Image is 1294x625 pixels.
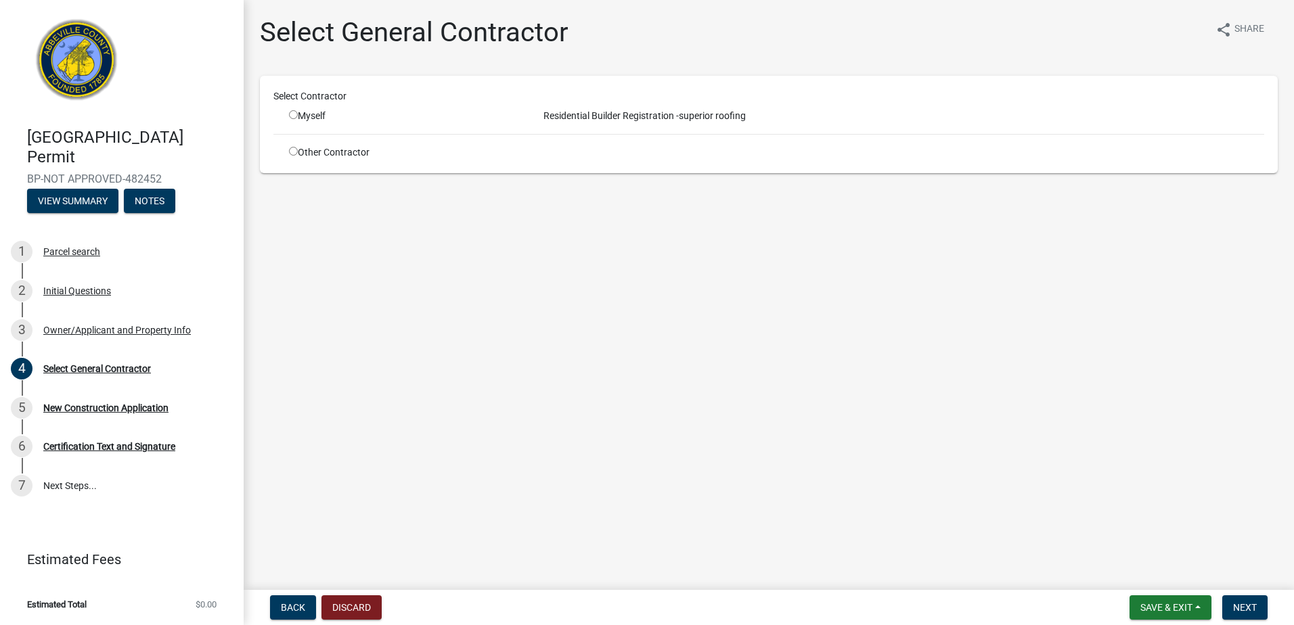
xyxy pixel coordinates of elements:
button: View Summary [27,189,118,213]
div: New Construction Application [43,403,169,413]
img: Abbeville County, South Carolina [27,14,127,114]
div: 5 [11,397,32,419]
button: Next [1222,595,1268,620]
div: 1 [11,241,32,262]
a: Estimated Fees [11,546,222,573]
div: 2 [11,280,32,302]
div: Initial Questions [43,286,111,296]
span: Estimated Total [27,600,87,609]
div: 7 [11,475,32,496]
button: Notes [124,189,175,213]
div: Certification Text and Signature [43,442,175,451]
div: Parcel search [43,247,100,256]
div: 4 [11,358,32,379]
div: Owner/Applicant and Property Info [43,325,191,335]
div: Select Contractor [263,89,1274,103]
button: Save & Exit [1130,595,1211,620]
span: Next [1233,602,1257,613]
span: Save & Exit [1140,602,1192,613]
i: share [1215,22,1232,38]
button: shareShare [1205,16,1275,43]
div: superior roofing [528,109,1274,123]
div: 6 [11,436,32,457]
div: Myself [289,109,518,123]
span: Back [281,602,305,613]
wm-modal-confirm: Notes [124,196,175,207]
div: Other Contractor [279,145,528,160]
span: $0.00 [196,600,217,609]
span: Share [1234,22,1264,38]
div: 3 [11,319,32,341]
button: Back [270,595,316,620]
span: BP-NOT APPROVED-482452 [27,172,217,185]
div: Select General Contractor [43,364,151,373]
span: Residential Builder Registration - [538,110,679,121]
wm-modal-confirm: Summary [27,196,118,207]
button: Discard [321,595,382,620]
h1: Select General Contractor [260,16,568,49]
h4: [GEOGRAPHIC_DATA] Permit [27,128,233,167]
